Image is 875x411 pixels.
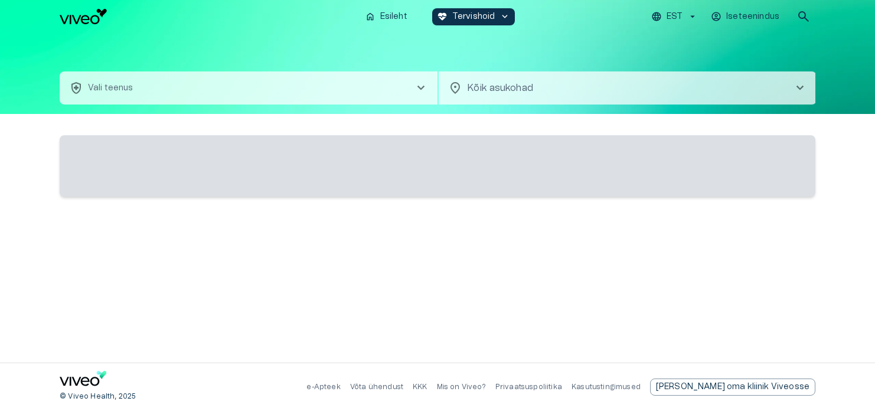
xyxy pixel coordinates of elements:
button: open search modal [792,5,815,28]
a: Navigate to home page [60,371,107,390]
img: Viveo logo [60,9,107,24]
span: location_on [448,81,462,95]
a: Kasutustingimused [572,383,641,390]
span: chevron_right [414,81,428,95]
p: © Viveo Health, 2025 [60,392,136,402]
button: homeEsileht [360,8,413,25]
p: Esileht [380,11,407,23]
button: Iseteenindus [709,8,782,25]
span: ‌ [60,135,815,197]
a: Navigate to homepage [60,9,355,24]
p: EST [667,11,683,23]
button: EST [649,8,700,25]
p: [PERSON_NAME] oma kliinik Viveosse [656,381,809,393]
a: Privaatsuspoliitika [495,383,562,390]
span: search [796,9,811,24]
p: Võta ühendust [350,382,403,392]
button: health_and_safetyVali teenuschevron_right [60,71,437,105]
p: Tervishoid [452,11,495,23]
div: [PERSON_NAME] oma kliinik Viveosse [650,379,815,396]
span: ecg_heart [437,11,448,22]
a: Send email to partnership request to viveo [650,379,815,396]
button: ecg_heartTervishoidkeyboard_arrow_down [432,8,515,25]
span: home [365,11,376,22]
span: chevron_right [793,81,807,95]
p: Kõik asukohad [467,81,774,95]
p: Mis on Viveo? [437,382,486,392]
p: Iseteenindus [726,11,779,23]
span: keyboard_arrow_down [499,11,510,22]
p: Vali teenus [88,82,133,94]
span: health_and_safety [69,81,83,95]
a: e-Apteek [306,383,340,390]
a: KKK [413,383,427,390]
